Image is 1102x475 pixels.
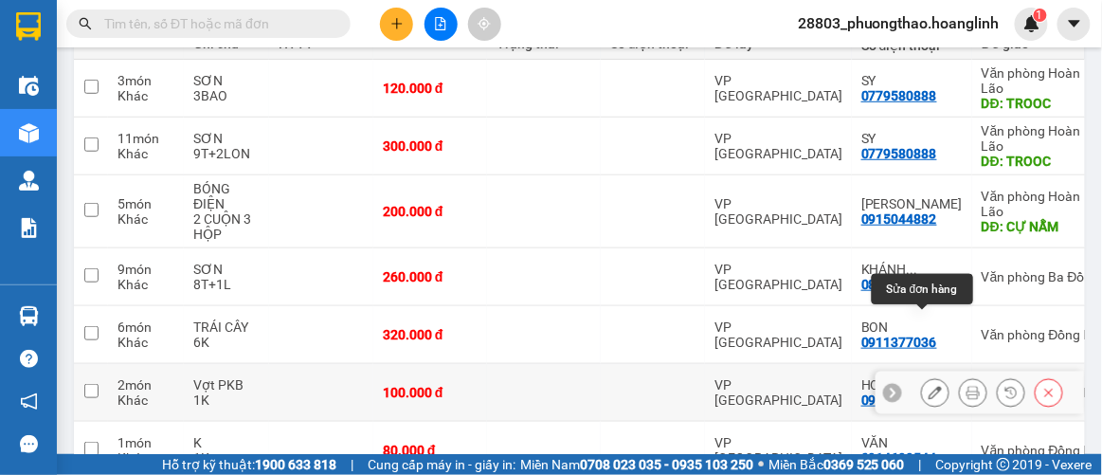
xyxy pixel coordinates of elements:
div: 0779580888 [861,146,937,161]
img: warehouse-icon [19,123,39,143]
div: 6K [193,335,260,350]
div: SƠN [193,262,260,277]
div: VP [GEOGRAPHIC_DATA] [714,262,842,292]
h1: Giao dọc đường [99,110,350,241]
div: 6 món [117,320,174,335]
div: VP [GEOGRAPHIC_DATA] [714,435,842,466]
div: 8T+1L [193,277,260,292]
div: HOÀNG GIA [861,377,963,393]
button: caret-down [1057,8,1091,41]
div: KHÁNH 0905840688 [861,262,963,277]
div: 1 món [117,435,174,450]
span: ... [907,262,918,277]
div: Khác [117,277,174,292]
div: 320.000 đ [383,327,478,342]
div: 0834694673 [861,277,937,292]
div: Sửa đơn hàng [921,378,949,407]
span: Miền Bắc [768,454,905,475]
div: 0779580888 [861,88,937,103]
div: BÓNG ĐIỆN [193,181,260,211]
div: BON [861,320,963,335]
div: 1K [193,393,260,408]
div: 5 món [117,196,174,211]
div: VĂN [861,435,963,450]
sup: 1 [1034,9,1047,22]
div: 9 món [117,262,174,277]
div: 120.000 đ [383,81,478,96]
strong: 0369 525 060 [823,457,905,472]
div: 200.000 đ [383,204,478,219]
div: 0911377036 [861,335,937,350]
div: VP [GEOGRAPHIC_DATA] [714,320,842,350]
div: SY [861,131,963,146]
span: | [919,454,922,475]
span: ⚪️ [758,461,764,468]
div: 3 món [117,73,174,88]
div: 9T+2LON [193,146,260,161]
div: ANH HẢI [861,196,963,211]
div: Khác [117,335,174,350]
div: K [193,435,260,450]
div: 0914699544 [861,450,937,466]
img: logo-vxr [16,12,41,41]
div: Khác [117,146,174,161]
div: 260.000 đ [383,269,478,284]
span: Hỗ trợ kỹ thuật: [162,454,336,475]
div: VP [GEOGRAPHIC_DATA] [714,131,842,161]
span: question-circle [20,350,38,368]
button: file-add [425,8,458,41]
div: Sửa đơn hàng [872,274,973,304]
div: VP [GEOGRAPHIC_DATA] [714,377,842,408]
img: warehouse-icon [19,171,39,191]
span: caret-down [1066,15,1083,32]
div: VP [GEOGRAPHIC_DATA] [714,73,842,103]
b: [PERSON_NAME] [115,45,319,76]
strong: 0708 023 035 - 0935 103 250 [580,457,753,472]
div: 300.000 đ [383,138,478,154]
div: SY [861,73,963,88]
strong: 1900 633 818 [255,457,336,472]
div: Khác [117,88,174,103]
span: | [351,454,353,475]
div: 100.000 đ [383,385,478,400]
span: message [20,435,38,453]
div: Vợt PKB [193,377,260,393]
span: 1 [1037,9,1043,22]
div: 2 CUỘN 3 HỘP [193,211,260,242]
span: file-add [434,17,447,30]
div: Khác [117,211,174,227]
div: 3BAO [193,88,260,103]
div: SƠN [193,131,260,146]
div: 80.000 đ [383,443,478,458]
div: 0915044882 [861,211,937,227]
div: Khác [117,393,174,408]
div: TRÁI CÂY [193,320,260,335]
span: Miền Nam [520,454,753,475]
span: plus [390,17,404,30]
img: warehouse-icon [19,306,39,326]
span: aim [478,17,491,30]
span: notification [20,393,38,411]
span: Cung cấp máy in - giấy in: [368,454,515,475]
img: icon-new-feature [1023,15,1040,32]
div: 1K [193,450,260,466]
span: search [79,17,92,30]
span: 28803_phuongthao.hoanglinh [783,11,1015,35]
input: Tìm tên, số ĐT hoặc mã đơn [104,13,328,34]
span: copyright [997,458,1010,471]
div: 11 món [117,131,174,146]
button: aim [468,8,501,41]
div: Khác [117,450,174,466]
div: SƠN [193,73,260,88]
button: plus [380,8,413,41]
div: VP [GEOGRAPHIC_DATA] [714,196,842,227]
h2: FYCLA4A7 [10,110,153,141]
img: solution-icon [19,218,39,238]
div: 0917147227 [861,393,937,408]
img: warehouse-icon [19,76,39,96]
div: 2 món [117,377,174,393]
